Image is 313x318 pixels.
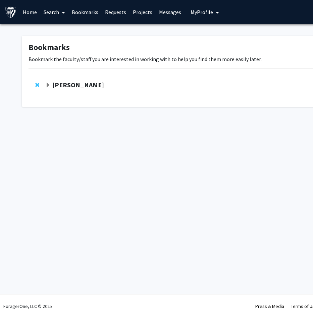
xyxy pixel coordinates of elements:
[156,0,185,24] a: Messages
[102,0,129,24] a: Requests
[45,83,51,88] span: Expand Amir Kashani Bookmark
[68,0,102,24] a: Bookmarks
[191,9,213,15] span: My Profile
[52,81,104,89] strong: [PERSON_NAME]
[5,6,17,18] img: Johns Hopkins University Logo
[19,0,40,24] a: Home
[255,303,284,309] a: Press & Media
[35,82,39,88] span: Remove Amir Kashani from bookmarks
[3,294,52,318] div: ForagerOne, LLC © 2025
[40,0,68,24] a: Search
[129,0,156,24] a: Projects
